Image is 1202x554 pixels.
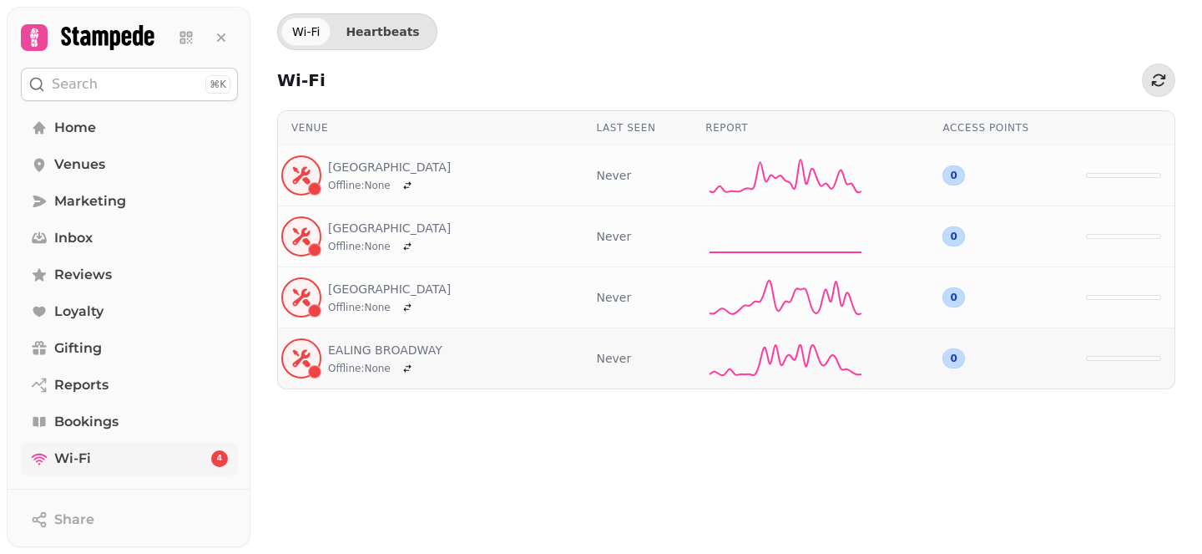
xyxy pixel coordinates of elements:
p: Never [596,289,631,306]
a: Wi-Fi [281,18,331,46]
a: Inbox [21,221,238,255]
span: Loyalty [54,302,104,322]
div: 0 [942,348,964,368]
a: EALING BROADWAY [328,342,442,358]
span: Bookings [54,412,119,432]
span: Inbox [54,228,93,248]
span: Offline : None [328,301,391,314]
span: Offline : None [328,240,391,253]
p: Search [52,74,98,94]
span: Gifting [54,338,102,358]
a: [GEOGRAPHIC_DATA] [328,281,451,297]
a: [GEOGRAPHIC_DATA] [328,159,451,175]
span: Reports [54,375,109,395]
a: [GEOGRAPHIC_DATA] [328,220,451,236]
div: Wi-Fi [292,23,320,40]
a: Loyalty [21,295,238,328]
a: Reviews [21,258,238,292]
span: Share [54,510,94,530]
div: 0 [942,226,964,247]
span: Offline : None [328,179,391,192]
a: Marketing [21,185,238,218]
span: 4 [217,453,222,465]
div: Last seen [596,121,679,135]
div: Venue [291,121,569,135]
span: Venues [54,155,105,175]
span: Marketing [54,191,126,211]
div: Report [705,121,916,135]
span: Offline : None [328,362,391,375]
p: Never [596,167,631,184]
h2: Wi-Fi [277,69,326,92]
a: Venues [21,148,238,181]
span: Reviews [54,265,112,285]
div: 0 [942,165,964,186]
p: Never [596,350,631,367]
div: 0 [942,287,964,307]
span: Wi-Fi [54,449,91,469]
span: Home [54,118,96,138]
a: Reports [21,368,238,402]
button: Search⌘K [21,68,238,101]
div: ⌘K [205,75,230,94]
a: Home [21,111,238,145]
p: Never [596,228,631,245]
button: Share [21,503,238,536]
div: Access points [942,121,1059,135]
a: Gifting [21,332,238,365]
a: Wi-Fi4 [21,442,238,475]
span: Heartbeats [346,26,419,38]
button: Heartbeats [332,21,432,43]
a: Bookings [21,405,238,439]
